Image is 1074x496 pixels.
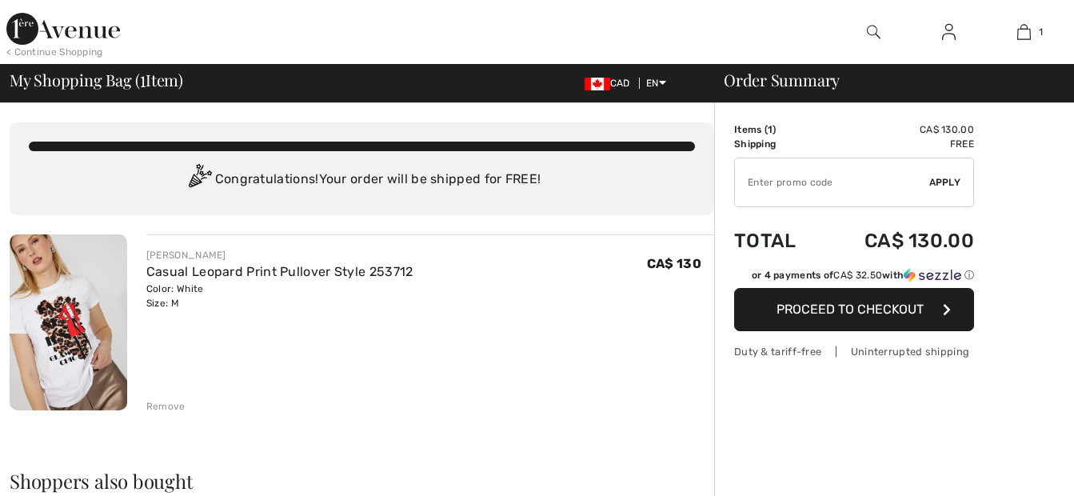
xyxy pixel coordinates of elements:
[777,302,924,317] span: Proceed to Checkout
[6,13,120,45] img: 1ère Avenue
[1017,22,1031,42] img: My Bag
[146,282,413,310] div: Color: White Size: M
[929,22,968,42] a: Sign In
[734,288,974,331] button: Proceed to Checkout
[146,248,413,262] div: [PERSON_NAME]
[10,72,183,88] span: My Shopping Bag ( Item)
[140,68,146,89] span: 1
[146,264,413,279] a: Casual Leopard Print Pullover Style 253712
[146,399,186,414] div: Remove
[833,270,882,281] span: CA$ 32.50
[820,137,974,151] td: Free
[734,137,820,151] td: Shipping
[734,214,820,268] td: Total
[942,22,956,42] img: My Info
[734,344,974,359] div: Duty & tariff-free | Uninterrupted shipping
[183,164,215,196] img: Congratulation2.svg
[752,268,974,282] div: or 4 payments of with
[10,471,714,490] h2: Shoppers also bought
[987,22,1060,42] a: 1
[1039,25,1043,39] span: 1
[585,78,637,89] span: CAD
[647,256,701,271] span: CA$ 130
[29,164,695,196] div: Congratulations! Your order will be shipped for FREE!
[768,124,773,135] span: 1
[929,175,961,190] span: Apply
[734,122,820,137] td: Items ( )
[735,158,929,206] input: Promo code
[10,234,127,410] img: Casual Leopard Print Pullover Style 253712
[585,78,610,90] img: Canadian Dollar
[904,268,961,282] img: Sezzle
[705,72,1064,88] div: Order Summary
[734,268,974,288] div: or 4 payments ofCA$ 32.50withSezzle Click to learn more about Sezzle
[820,214,974,268] td: CA$ 130.00
[867,22,880,42] img: search the website
[646,78,666,89] span: EN
[6,45,103,59] div: < Continue Shopping
[820,122,974,137] td: CA$ 130.00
